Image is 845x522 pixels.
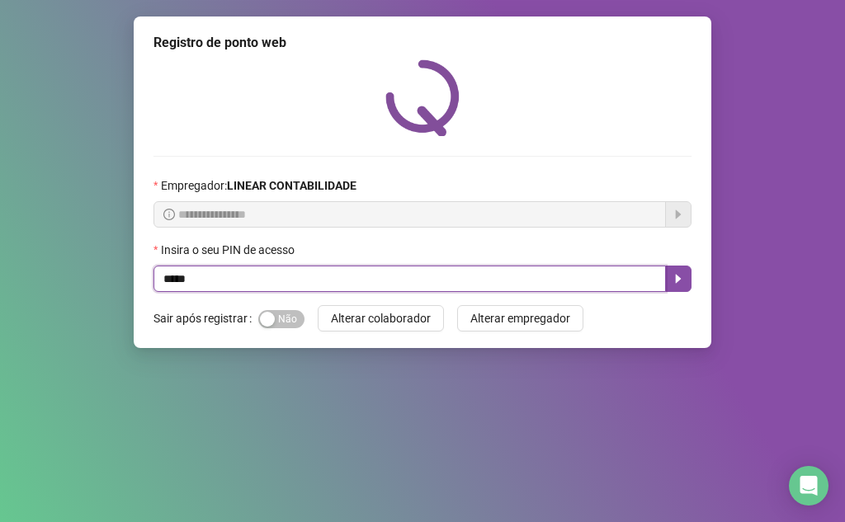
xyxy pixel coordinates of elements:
div: Registro de ponto web [153,33,692,53]
div: Open Intercom Messenger [789,466,828,506]
button: Alterar empregador [457,305,583,332]
span: caret-right [672,272,685,285]
span: info-circle [163,209,175,220]
span: Alterar empregador [470,309,570,327]
button: Alterar colaborador [318,305,444,332]
label: Sair após registrar [153,305,258,332]
label: Insira o seu PIN de acesso [153,241,305,259]
span: Empregador : [161,176,356,195]
strong: LINEAR CONTABILIDADE [227,179,356,192]
span: Alterar colaborador [331,309,431,327]
img: QRPoint [385,59,460,136]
